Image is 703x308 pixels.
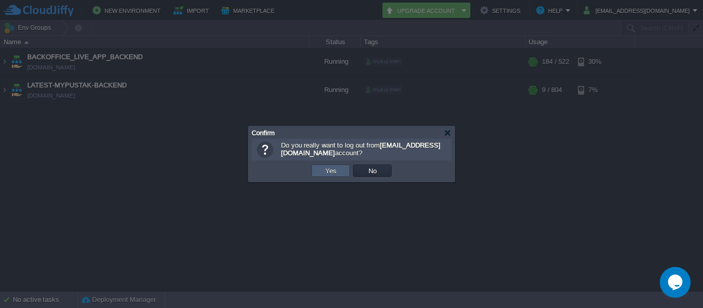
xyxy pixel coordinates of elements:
span: Confirm [252,129,275,137]
button: Yes [322,166,340,175]
iframe: chat widget [660,267,693,298]
b: [EMAIL_ADDRESS][DOMAIN_NAME] [281,141,441,157]
span: Do you really want to log out from account? [281,141,441,157]
button: No [365,166,380,175]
